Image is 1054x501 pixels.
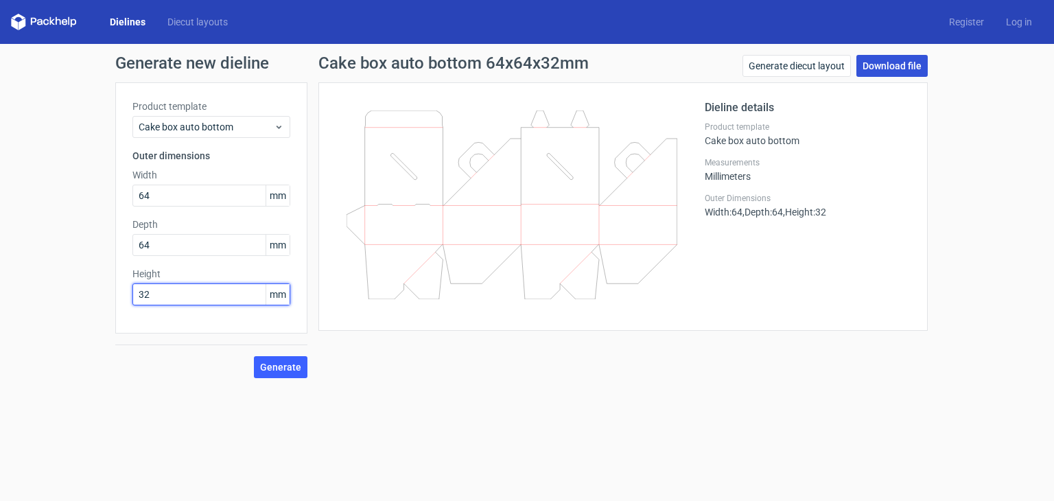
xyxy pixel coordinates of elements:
[742,55,851,77] a: Generate diecut layout
[938,15,995,29] a: Register
[705,121,911,132] label: Product template
[156,15,239,29] a: Diecut layouts
[99,15,156,29] a: Dielines
[705,100,911,116] h2: Dieline details
[856,55,928,77] a: Download file
[132,100,290,113] label: Product template
[132,168,290,182] label: Width
[705,157,911,182] div: Millimeters
[266,185,290,206] span: mm
[132,218,290,231] label: Depth
[132,267,290,281] label: Height
[260,362,301,372] span: Generate
[705,207,742,218] span: Width : 64
[266,284,290,305] span: mm
[318,55,589,71] h1: Cake box auto bottom 64x64x32mm
[115,55,939,71] h1: Generate new dieline
[705,157,911,168] label: Measurements
[132,149,290,163] h3: Outer dimensions
[783,207,826,218] span: , Height : 32
[705,121,911,146] div: Cake box auto bottom
[705,193,911,204] label: Outer Dimensions
[139,120,274,134] span: Cake box auto bottom
[254,356,307,378] button: Generate
[995,15,1043,29] a: Log in
[742,207,783,218] span: , Depth : 64
[266,235,290,255] span: mm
